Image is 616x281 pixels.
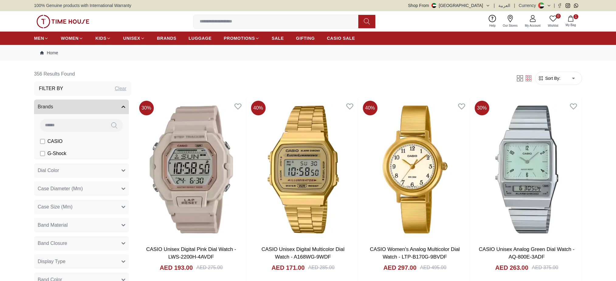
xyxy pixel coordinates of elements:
a: PROMOTIONS [224,33,260,44]
span: 40 % [363,101,377,115]
span: CASIO SALE [327,35,355,41]
span: CASIO [47,138,63,145]
h4: AED 297.00 [383,263,416,272]
a: Our Stores [499,14,521,29]
span: Help [487,23,498,28]
h4: AED 263.00 [495,263,528,272]
a: Facebook [557,3,562,8]
button: Sort By: [538,75,560,81]
span: 0 [556,14,561,19]
img: CASIO Unisex Digital Multicolor Dial Watch - A168WG-9WDF [249,98,358,241]
a: Instagram [566,3,570,8]
h4: AED 193.00 [160,263,193,272]
div: Clear [115,85,126,92]
a: KIDS [95,33,111,44]
img: ... [36,15,89,28]
a: UNISEX [123,33,145,44]
button: Band Closure [34,236,129,251]
span: | [494,2,495,8]
div: AED 495.00 [420,264,446,271]
img: United Arab Emirates [432,3,436,8]
span: Case Size (Mm) [38,203,73,211]
a: MEN [34,33,49,44]
img: CASIO Women's Analog Multicolor Dial Watch - LTP-B170G-9BVDF [360,98,470,241]
button: العربية [498,2,510,8]
span: SALE [272,35,284,41]
span: KIDS [95,35,106,41]
span: Display Type [38,258,65,265]
div: Currency [519,2,539,8]
span: 1 [573,14,578,19]
a: CASIO Unisex Analog Green Dial Watch - AQ-800E-3ADF [479,246,575,260]
h6: 356 Results Found [34,67,131,81]
a: Help [486,14,499,29]
button: Case Diameter (Mm) [34,181,129,196]
span: 40 % [251,101,266,115]
span: My Bag [563,23,578,27]
button: 1My Bag [562,14,580,29]
button: Dial Color [34,163,129,178]
h3: Filter By [39,85,63,92]
img: CASIO Unisex Analog Green Dial Watch - AQ-800E-3ADF [472,98,581,241]
div: AED 375.00 [532,264,558,271]
button: Band Material [34,218,129,232]
span: WOMEN [61,35,79,41]
input: CASIO [40,139,45,144]
span: Brands [38,103,53,110]
span: MEN [34,35,44,41]
a: CASIO SALE [327,33,355,44]
a: BRANDS [157,33,177,44]
span: GIFTING [296,35,315,41]
span: BRANDS [157,35,177,41]
span: 30 % [475,101,489,115]
input: G-Shock [40,151,45,156]
a: CASIO Women's Analog Multicolor Dial Watch - LTP-B170G-9BVDF [370,246,460,260]
span: UNISEX [123,35,140,41]
img: CASIO Unisex Digital Pink Dial Watch - LWS-2200H-4AVDF [137,98,246,241]
a: GIFTING [296,33,315,44]
span: | [554,2,555,8]
button: Shop From[GEOGRAPHIC_DATA] [408,2,490,8]
a: CASIO Unisex Digital Pink Dial Watch - LWS-2200H-4AVDF [146,246,236,260]
span: My Account [522,23,543,28]
span: Band Closure [38,240,67,247]
button: Brands [34,100,129,114]
span: G-Shock [47,150,66,157]
span: Case Diameter (Mm) [38,185,83,192]
button: Display Type [34,254,129,269]
a: 0Wishlist [544,14,562,29]
span: 100% Genuine products with International Warranty [34,2,131,8]
button: Case Size (Mm) [34,200,129,214]
div: AED 275.00 [196,264,222,271]
span: 30 % [139,101,154,115]
span: | [514,2,515,8]
nav: Breadcrumb [34,45,582,61]
span: PROMOTIONS [224,35,255,41]
div: AED 285.00 [308,264,334,271]
a: Whatsapp [574,3,578,8]
span: Dial Color [38,167,59,174]
span: Band Material [38,222,68,229]
span: Our Stores [501,23,520,28]
a: Home [40,50,58,56]
span: LUGGAGE [189,35,212,41]
span: Sort By: [544,75,560,81]
a: CASIO Unisex Digital Multicolor Dial Watch - A168WG-9WDF [261,246,344,260]
h4: AED 171.00 [271,263,305,272]
span: Wishlist [545,23,561,28]
a: WOMEN [61,33,83,44]
a: LUGGAGE [189,33,212,44]
a: SALE [272,33,284,44]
